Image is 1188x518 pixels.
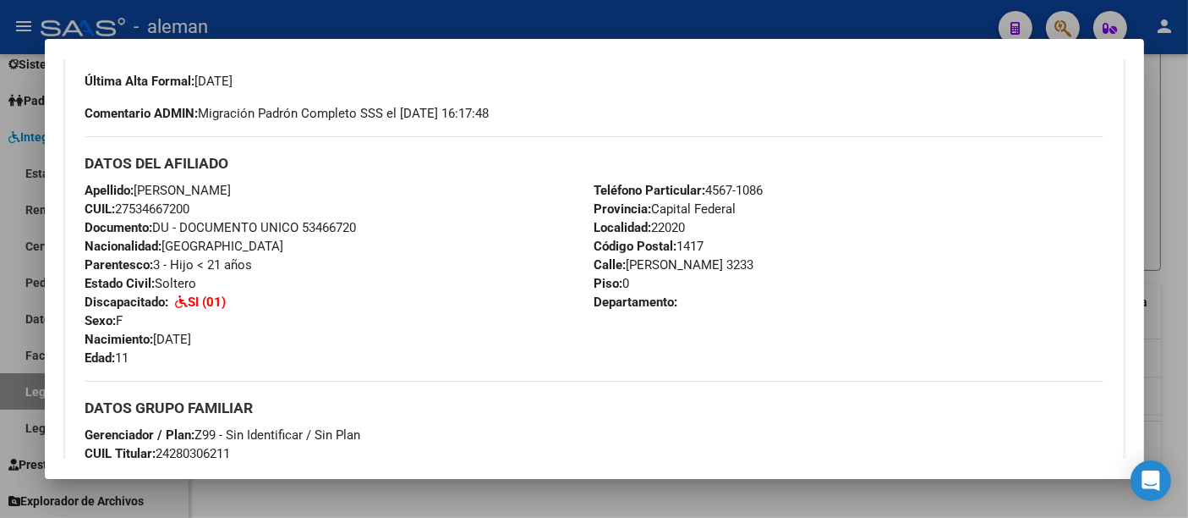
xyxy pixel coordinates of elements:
[85,295,169,310] strong: Discapacitado:
[85,257,154,273] strong: Parentesco:
[594,239,704,254] span: 1417
[85,220,153,235] strong: Documento:
[594,257,627,273] strong: Calle:
[1131,460,1171,501] div: Open Intercom Messenger
[85,220,357,235] span: DU - DOCUMENTO UNICO 53466720
[85,446,231,461] span: 24280306211
[85,239,162,254] strong: Nacionalidad:
[594,220,652,235] strong: Localidad:
[85,446,156,461] strong: CUIL Titular:
[85,313,117,328] strong: Sexo:
[85,332,192,347] span: [DATE]
[85,257,253,273] span: 3 - Hijo < 21 años
[85,104,490,123] span: Migración Padrón Completo SSS el [DATE] 16:17:48
[85,399,1103,417] h3: DATOS GRUPO FAMILIAR
[85,427,361,443] span: Z99 - Sin Identificar / Sin Plan
[85,276,197,291] span: Soltero
[85,313,123,328] span: F
[85,201,190,217] span: 27534667200
[85,154,1103,173] h3: DATOS DEL AFILIADO
[594,276,630,291] span: 0
[594,201,736,217] span: Capital Federal
[85,239,284,254] span: [GEOGRAPHIC_DATA]
[594,239,677,254] strong: Código Postal:
[594,201,652,217] strong: Provincia:
[594,257,754,273] span: [PERSON_NAME] 3233
[85,427,195,443] strong: Gerenciador / Plan:
[594,276,623,291] strong: Piso:
[85,74,195,89] strong: Última Alta Formal:
[85,183,232,198] span: [PERSON_NAME]
[85,201,116,217] strong: CUIL:
[85,183,134,198] strong: Apellido:
[85,350,129,366] span: 11
[85,106,199,121] strong: Comentario ADMIN:
[85,332,154,347] strong: Nacimiento:
[594,295,678,310] strong: Departamento:
[594,220,686,235] span: 22020
[594,183,706,198] strong: Teléfono Particular:
[85,74,233,89] span: [DATE]
[189,295,227,310] strong: SI (01)
[594,183,764,198] span: 4567-1086
[85,276,156,291] strong: Estado Civil:
[85,350,116,366] strong: Edad:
